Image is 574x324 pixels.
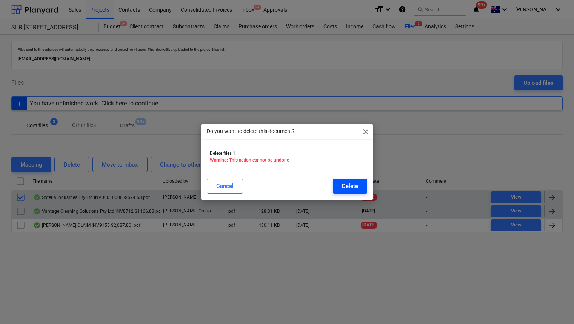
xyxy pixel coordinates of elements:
p: Do you want to delete this document? [207,127,295,135]
p: Delete files 1 [210,150,364,157]
iframe: Chat Widget [536,288,574,324]
div: Cancel [216,181,234,191]
button: Delete [333,179,367,194]
span: close [361,127,370,136]
button: Cancel [207,179,243,194]
p: Warning: This action cannot be undone [210,157,364,164]
div: Delete [342,181,358,191]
